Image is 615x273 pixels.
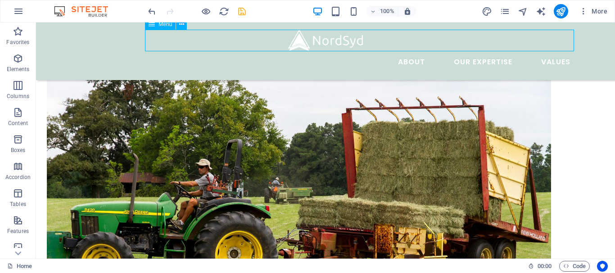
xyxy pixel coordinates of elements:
[7,261,32,272] a: Click to cancel selection. Double-click to open Pages
[597,261,608,272] button: Usercentrics
[556,6,566,17] i: Publish
[10,201,26,208] p: Tables
[8,120,28,127] p: Content
[218,6,229,17] button: reload
[237,6,247,17] i: Save (Ctrl+S)
[158,22,172,27] span: Menu
[500,6,510,17] i: Pages (Ctrl+Alt+S)
[554,4,568,18] button: publish
[544,263,545,269] span: :
[518,6,528,17] i: Navigator
[518,6,529,17] button: navigator
[563,261,586,272] span: Code
[7,66,30,73] p: Elements
[482,6,493,17] button: design
[536,6,547,17] button: text_generator
[7,93,29,100] p: Columns
[579,7,607,16] span: More
[7,228,29,235] p: Features
[538,261,552,272] span: 00 00
[500,6,511,17] button: pages
[403,7,412,15] i: On resize automatically adjust zoom level to fit chosen device.
[11,147,26,154] p: Boxes
[236,6,247,17] button: save
[52,6,119,17] img: Editor Logo
[219,6,229,17] i: Reload page
[5,174,31,181] p: Accordion
[366,6,398,17] button: 100%
[528,261,552,272] h6: Session time
[146,6,157,17] button: undo
[559,261,590,272] button: Code
[6,39,29,46] p: Favorites
[575,4,611,18] button: More
[380,6,394,17] h6: 100%
[536,6,546,17] i: AI Writer
[482,6,492,17] i: Design (Ctrl+Alt+Y)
